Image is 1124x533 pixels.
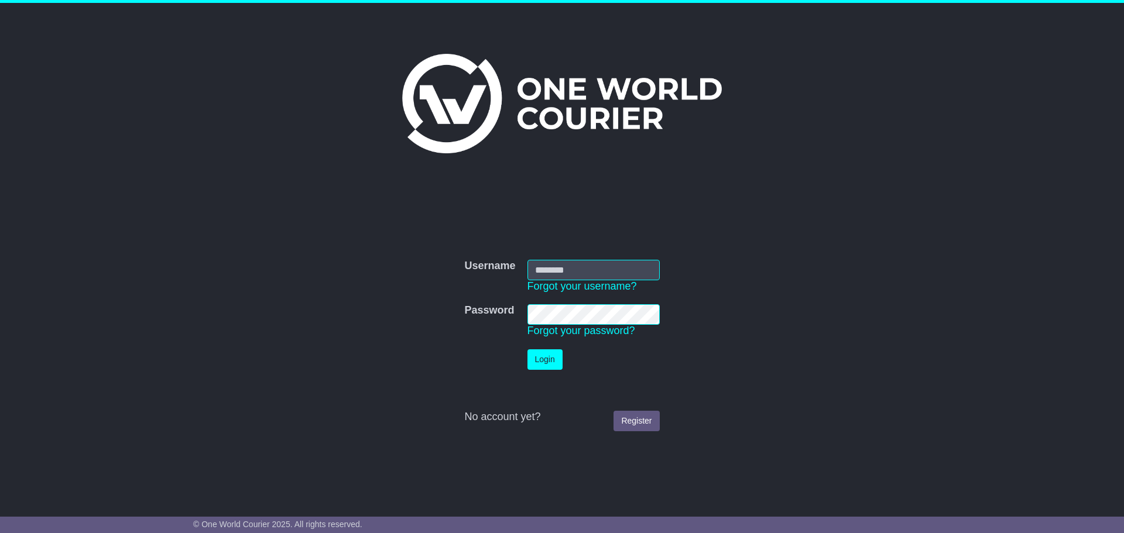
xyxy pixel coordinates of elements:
label: Password [464,304,514,317]
a: Forgot your password? [527,325,635,336]
a: Forgot your username? [527,280,637,292]
div: No account yet? [464,411,659,424]
span: © One World Courier 2025. All rights reserved. [193,520,362,529]
a: Register [614,411,659,431]
img: One World [402,54,722,153]
button: Login [527,349,563,370]
label: Username [464,260,515,273]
